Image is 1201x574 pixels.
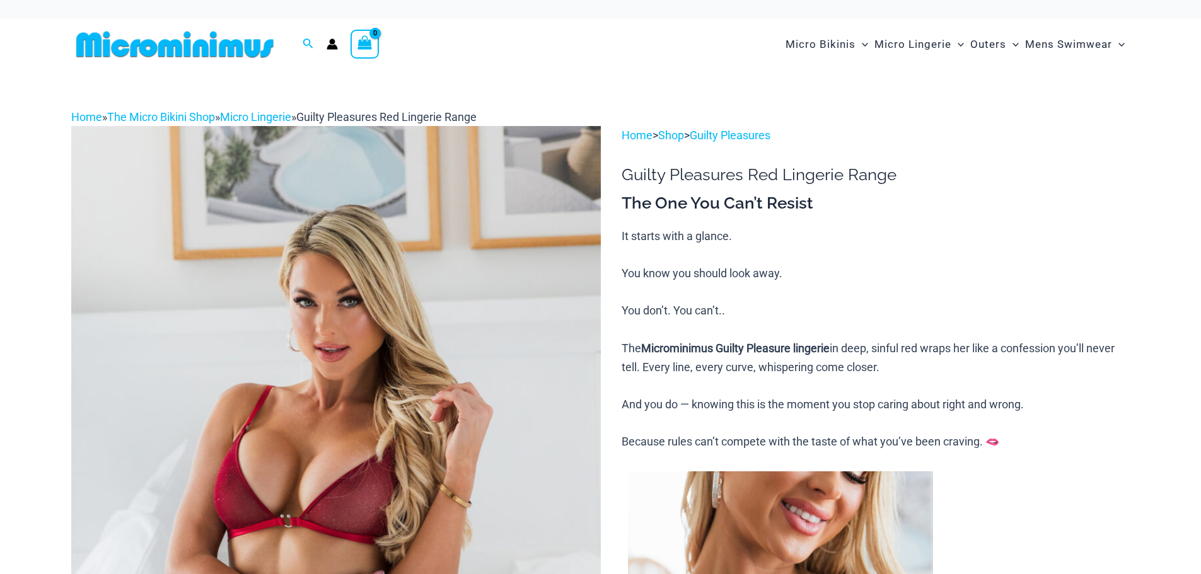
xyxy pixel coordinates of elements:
[1022,25,1128,64] a: Mens SwimwearMenu ToggleMenu Toggle
[1025,28,1112,60] span: Mens Swimwear
[641,342,830,355] b: Microminimus Guilty Pleasure lingerie
[871,25,967,64] a: Micro LingerieMenu ToggleMenu Toggle
[351,30,380,59] a: View Shopping Cart, empty
[786,28,856,60] span: Micro Bikinis
[71,110,477,123] span: » » »
[303,37,314,52] a: Search icon link
[1006,28,1019,60] span: Menu Toggle
[658,129,684,142] a: Shop
[296,110,477,123] span: Guilty Pleasures Red Lingerie Range
[780,23,1130,66] nav: Site Navigation
[622,126,1130,145] p: > >
[71,30,279,59] img: MM SHOP LOGO FLAT
[970,28,1006,60] span: Outers
[690,129,770,142] a: Guilty Pleasures
[951,28,964,60] span: Menu Toggle
[1112,28,1125,60] span: Menu Toggle
[622,193,1130,214] h3: The One You Can’t Resist
[622,129,653,142] a: Home
[622,227,1130,451] p: It starts with a glance. You know you should look away. You don’t. You can’t.. The in deep, sinfu...
[782,25,871,64] a: Micro BikinisMenu ToggleMenu Toggle
[71,110,102,123] a: Home
[622,165,1130,185] h1: Guilty Pleasures Red Lingerie Range
[967,25,1022,64] a: OutersMenu ToggleMenu Toggle
[874,28,951,60] span: Micro Lingerie
[856,28,868,60] span: Menu Toggle
[220,110,291,123] a: Micro Lingerie
[107,110,215,123] a: The Micro Bikini Shop
[327,38,338,50] a: Account icon link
